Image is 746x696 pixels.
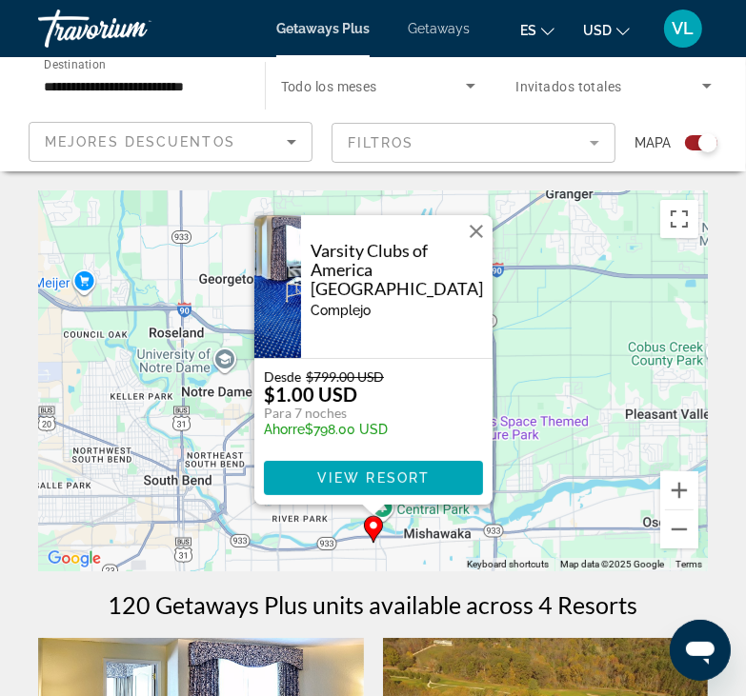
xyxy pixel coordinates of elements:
span: Ahorre [264,422,305,437]
span: Mapa [635,129,671,156]
span: Map data ©2025 Google [560,559,664,569]
button: Change language [520,16,554,44]
a: Varsity Clubs of America [GEOGRAPHIC_DATA] [311,241,483,298]
span: Todo los meses [281,79,377,94]
button: User Menu [658,9,708,49]
button: View Resort [264,461,483,495]
span: View Resort [316,470,429,486]
span: Desde [264,368,301,385]
iframe: Button to launch messaging window [670,620,731,681]
a: Travorium [38,4,229,53]
mat-select: Sort by [45,130,296,153]
img: DP24I01X.jpg [254,215,301,358]
span: Invitados totales [515,79,621,94]
button: Filter [332,122,615,164]
a: Getaways [408,21,470,36]
p: Para 7 noches [264,405,388,422]
p: $798.00 USD [264,422,388,437]
p: $1.00 USD [264,385,357,404]
button: Zoom out [660,510,698,548]
h1: 120 Getaways Plus units available across 4 Resorts [109,590,638,619]
button: Change currency [583,16,630,44]
span: Destination [44,58,106,71]
span: es [520,23,536,38]
a: Getaways Plus [276,21,370,36]
span: VL [673,19,695,38]
button: Close [462,217,491,246]
img: Google [43,547,106,571]
button: Toggle fullscreen view [660,200,698,238]
span: $799.00 USD [306,368,384,385]
button: Keyboard shortcuts [467,558,549,571]
a: Open this area in Google Maps (opens a new window) [43,547,106,571]
button: Zoom in [660,471,698,509]
span: Mejores descuentos [45,134,235,149]
span: Complejo [311,303,371,318]
a: Terms (opens in new tab) [675,559,702,569]
span: USD [583,23,612,38]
